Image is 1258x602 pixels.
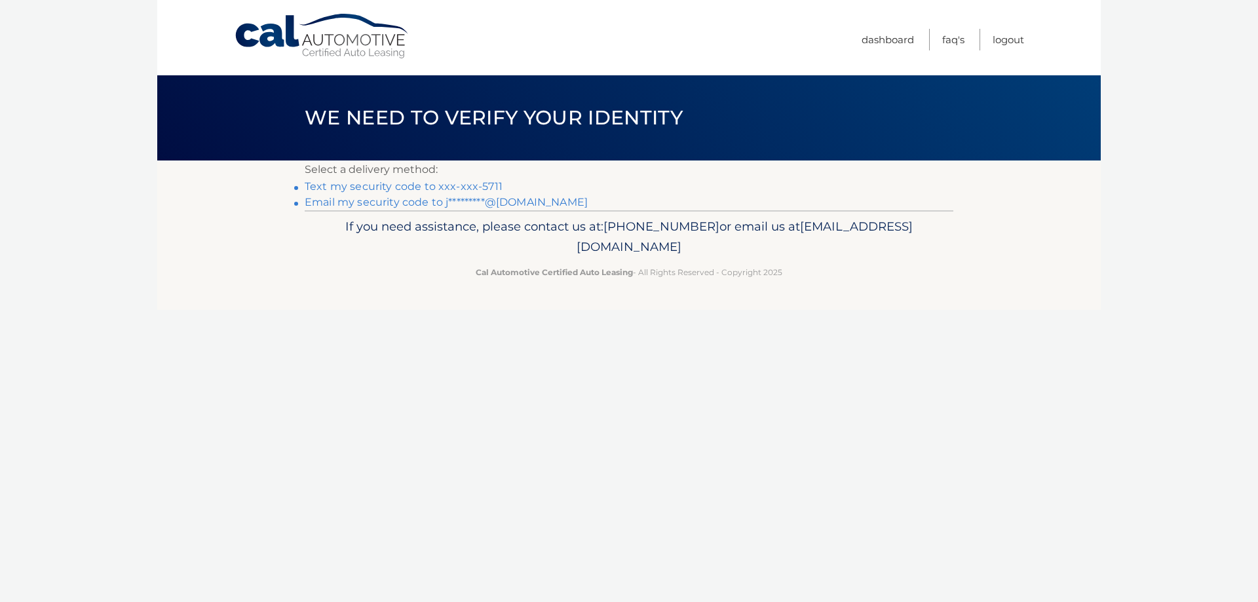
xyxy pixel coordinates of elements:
a: Email my security code to j*********@[DOMAIN_NAME] [305,196,588,208]
a: Logout [993,29,1024,50]
p: - All Rights Reserved - Copyright 2025 [313,265,945,279]
a: Text my security code to xxx-xxx-5711 [305,180,503,193]
a: Cal Automotive [234,13,411,60]
span: We need to verify your identity [305,105,683,130]
strong: Cal Automotive Certified Auto Leasing [476,267,633,277]
p: Select a delivery method: [305,160,953,179]
a: FAQ's [942,29,964,50]
a: Dashboard [862,29,914,50]
span: [PHONE_NUMBER] [603,219,719,234]
p: If you need assistance, please contact us at: or email us at [313,216,945,258]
